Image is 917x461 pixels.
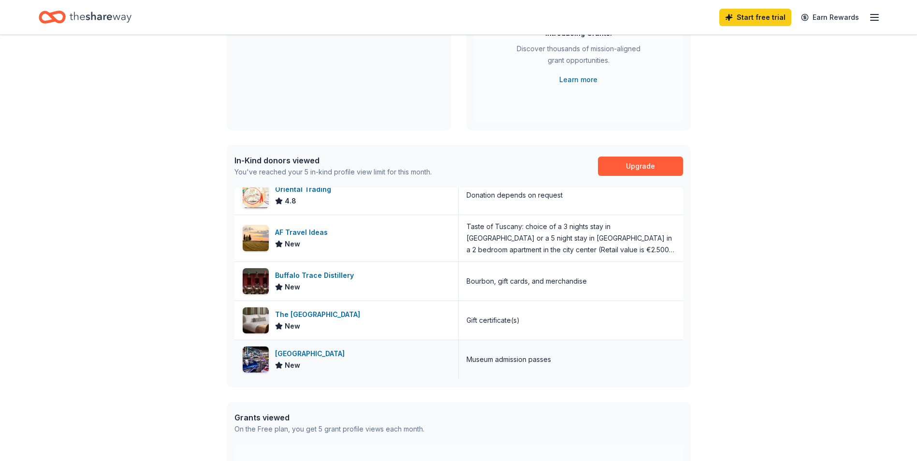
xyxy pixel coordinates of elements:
a: Earn Rewards [795,9,865,26]
div: Gift certificate(s) [466,315,520,326]
img: Image for The Manchester Hotel [243,307,269,333]
div: Bourbon, gift cards, and merchandise [466,275,587,287]
div: The [GEOGRAPHIC_DATA] [275,309,364,320]
a: Start free trial [719,9,791,26]
a: Home [39,6,131,29]
span: New [285,320,300,332]
div: AF Travel Ideas [275,227,332,238]
div: You've reached your 5 in-kind profile view limit for this month. [234,166,432,178]
img: Image for Oriental Trading [243,182,269,208]
span: New [285,238,300,250]
div: On the Free plan, you get 5 grant profile views each month. [234,423,424,435]
div: Buffalo Trace Distillery [275,270,358,281]
a: Learn more [559,74,597,86]
div: [GEOGRAPHIC_DATA] [275,348,349,360]
div: Grants viewed [234,412,424,423]
div: Discover thousands of mission-aligned grant opportunities. [513,43,644,70]
span: New [285,360,300,371]
img: Image for Buffalo Trace Distillery [243,268,269,294]
img: Image for National Corvette Museum [243,346,269,373]
span: 4.8 [285,195,296,207]
img: Image for AF Travel Ideas [243,225,269,251]
div: Taste of Tuscany: choice of a 3 nights stay in [GEOGRAPHIC_DATA] or a 5 night stay in [GEOGRAPHIC... [466,221,675,256]
div: Donation depends on request [466,189,563,201]
a: Upgrade [598,157,683,176]
span: New [285,281,300,293]
div: In-Kind donors viewed [234,155,432,166]
div: Oriental Trading [275,184,335,195]
div: Museum admission passes [466,354,551,365]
